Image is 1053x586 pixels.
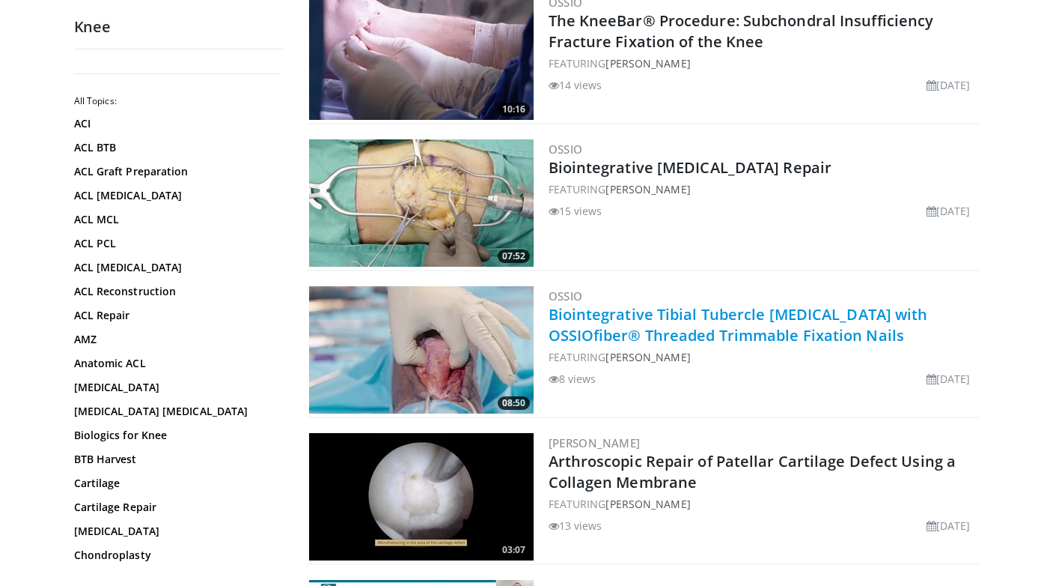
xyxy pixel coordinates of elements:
[549,371,596,387] li: 8 views
[74,476,276,491] a: Cartilage
[74,284,276,299] a: ACL Reconstruction
[927,371,971,387] li: [DATE]
[605,497,690,511] a: [PERSON_NAME]
[74,500,276,515] a: Cartilage Repair
[309,433,534,561] img: f650c521-ce23-421b-92de-5cad8312c66d.300x170_q85_crop-smart_upscale.jpg
[309,139,534,267] img: 711e638b-2741-4ad8-96b0-27da83aae913.300x170_q85_crop-smart_upscale.jpg
[74,260,276,275] a: ACL [MEDICAL_DATA]
[309,433,534,561] a: 03:07
[74,356,276,371] a: Anatomic ACL
[74,188,276,203] a: ACL [MEDICAL_DATA]
[549,77,602,93] li: 14 views
[549,518,602,534] li: 13 views
[74,308,276,323] a: ACL Repair
[549,181,977,197] div: FEATURING
[74,380,276,395] a: [MEDICAL_DATA]
[549,142,583,157] a: OSSIO
[927,77,971,93] li: [DATE]
[74,524,276,539] a: [MEDICAL_DATA]
[605,182,690,196] a: [PERSON_NAME]
[74,332,276,347] a: AMZ
[74,236,276,251] a: ACL PCL
[498,103,530,116] span: 10:16
[309,286,534,414] a: 08:50
[549,289,583,303] a: OSSIO
[74,428,276,443] a: Biologics for Knee
[74,212,276,227] a: ACL MCL
[927,518,971,534] li: [DATE]
[549,304,928,345] a: Biointegrative Tibial Tubercle [MEDICAL_DATA] with OSSIOfiber® Threaded Trimmable Fixation Nails
[498,543,530,557] span: 03:07
[549,10,934,52] a: The KneeBar® Procedure: Subchondral Insufficiency Fracture Fixation of the Knee
[74,116,276,131] a: ACI
[549,451,956,492] a: Arthroscopic Repair of Patellar Cartilage Defect Using a Collagen Membrane
[309,286,534,414] img: 14934b67-7d06-479f-8b24-1e3c477188f5.300x170_q85_crop-smart_upscale.jpg
[74,164,276,179] a: ACL Graft Preparation
[74,17,284,37] h2: Knee
[498,250,530,263] span: 07:52
[549,203,602,219] li: 15 views
[74,452,276,467] a: BTB Harvest
[549,435,641,450] a: [PERSON_NAME]
[549,157,832,178] a: Biointegrative [MEDICAL_DATA] Repair
[549,349,977,365] div: FEATURING
[498,396,530,410] span: 08:50
[74,404,276,419] a: [MEDICAL_DATA] [MEDICAL_DATA]
[927,203,971,219] li: [DATE]
[605,56,690,70] a: [PERSON_NAME]
[605,350,690,364] a: [PERSON_NAME]
[74,95,280,107] h2: All Topics:
[549,496,977,512] div: FEATURING
[549,55,977,71] div: FEATURING
[74,548,276,563] a: Chondroplasty
[309,139,534,267] a: 07:52
[74,140,276,155] a: ACL BTB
